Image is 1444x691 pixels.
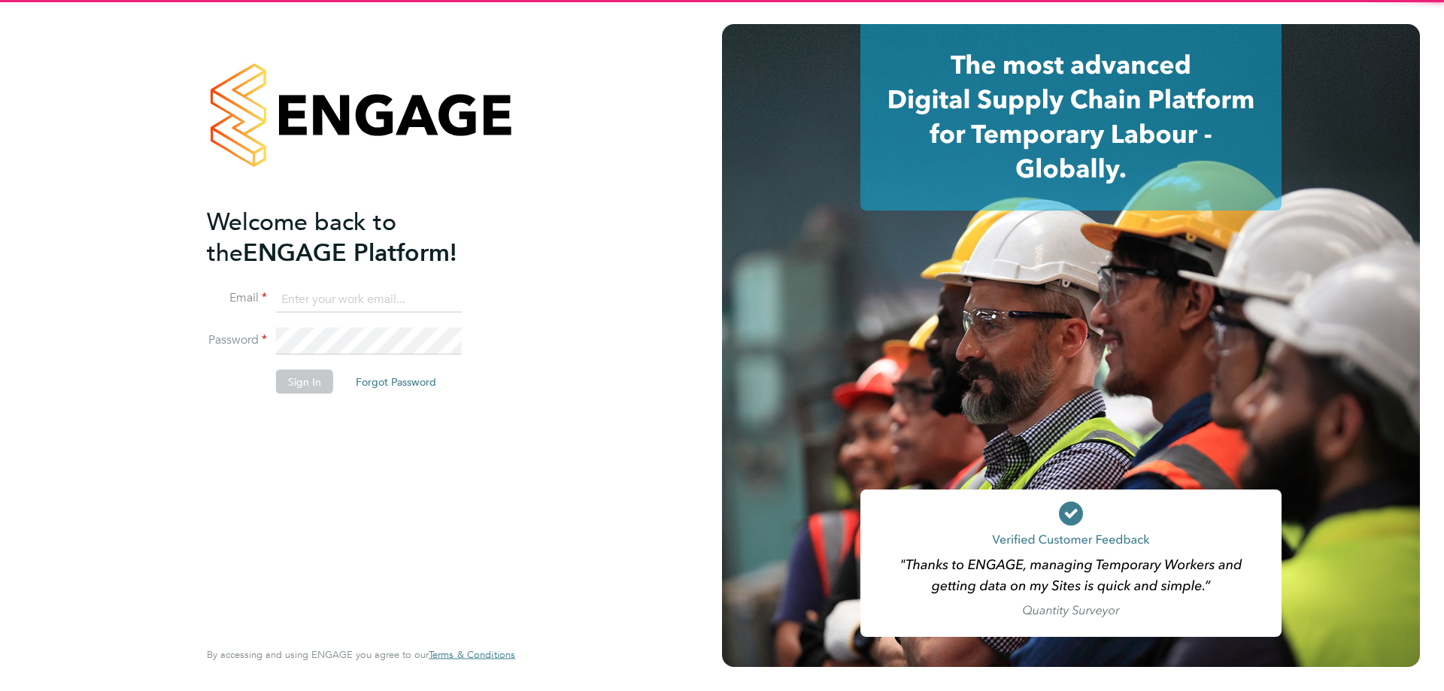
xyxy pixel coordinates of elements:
label: Email [207,290,267,306]
span: Terms & Conditions [429,648,515,661]
h2: ENGAGE Platform! [207,206,500,268]
button: Sign In [276,370,333,394]
span: By accessing and using ENGAGE you agree to our [207,648,515,661]
input: Enter your work email... [276,286,462,313]
span: Welcome back to the [207,207,396,267]
a: Terms & Conditions [429,649,515,661]
label: Password [207,332,267,348]
button: Forgot Password [344,370,448,394]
